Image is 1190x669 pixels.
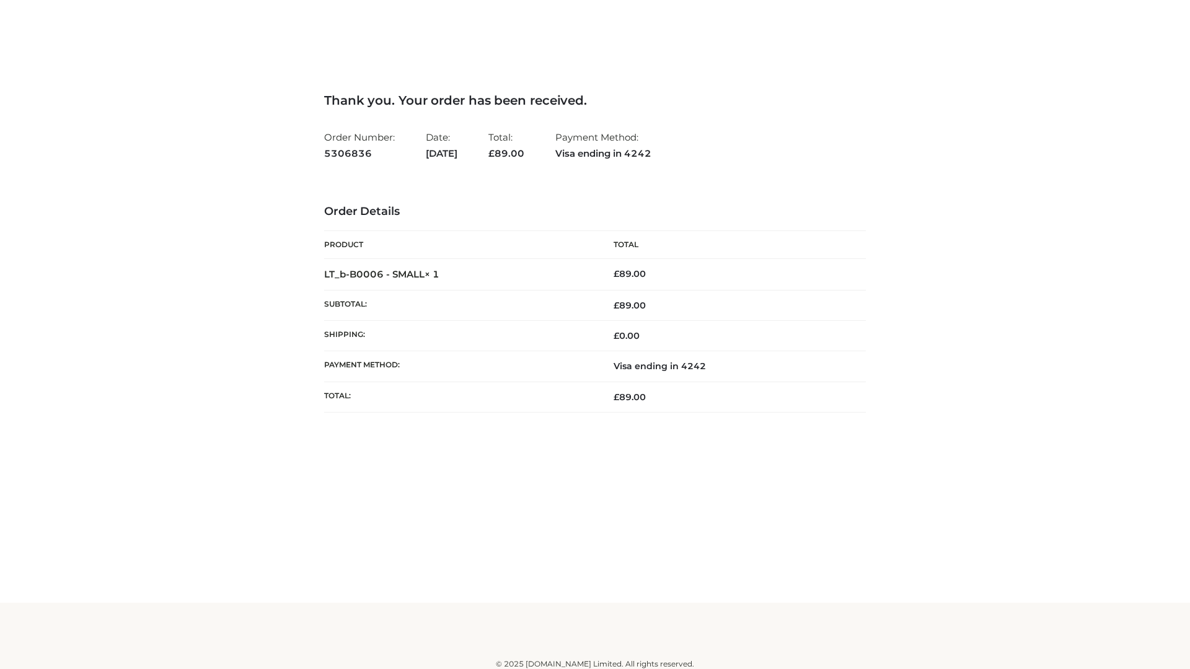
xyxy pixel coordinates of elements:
th: Product [324,231,595,259]
th: Shipping: [324,321,595,351]
span: 89.00 [614,300,646,311]
li: Date: [426,126,457,164]
span: 89.00 [614,391,646,403]
h3: Order Details [324,205,866,219]
bdi: 0.00 [614,330,640,341]
td: Visa ending in 4242 [595,351,866,382]
th: Total: [324,382,595,412]
strong: Visa ending in 4242 [555,146,651,162]
strong: LT_b-B0006 - SMALL [324,268,439,280]
span: £ [614,268,619,279]
h3: Thank you. Your order has been received. [324,93,866,108]
th: Payment method: [324,351,595,382]
li: Order Number: [324,126,395,164]
span: £ [614,300,619,311]
span: £ [614,330,619,341]
strong: 5306836 [324,146,395,162]
li: Total: [488,126,524,164]
strong: × 1 [425,268,439,280]
th: Subtotal: [324,290,595,320]
strong: [DATE] [426,146,457,162]
span: £ [488,147,495,159]
li: Payment Method: [555,126,651,164]
span: £ [614,391,619,403]
span: 89.00 [488,147,524,159]
bdi: 89.00 [614,268,646,279]
th: Total [595,231,866,259]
